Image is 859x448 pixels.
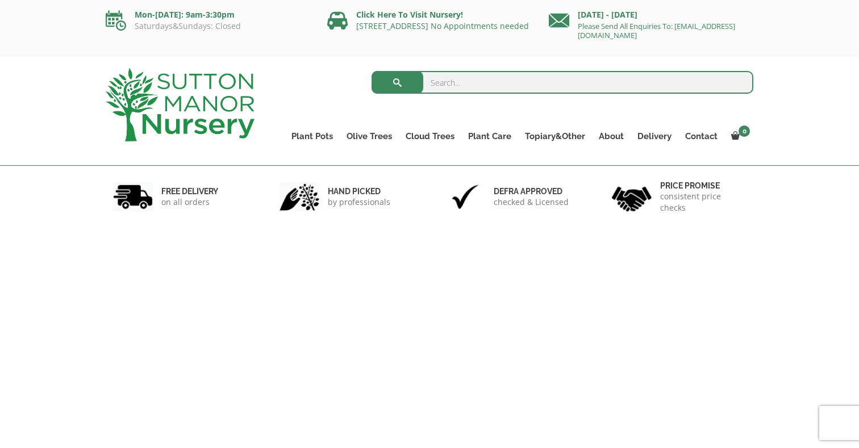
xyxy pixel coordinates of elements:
[549,8,753,22] p: [DATE] - [DATE]
[280,182,319,211] img: 2.jpg
[631,128,678,144] a: Delivery
[660,191,747,213] p: consistent price checks
[518,128,592,144] a: Topiary&Other
[106,68,255,141] img: logo
[592,128,631,144] a: About
[678,128,724,144] a: Contact
[106,8,310,22] p: Mon-[DATE]: 9am-3:30pm
[356,9,463,20] a: Click Here To Visit Nursery!
[285,128,340,144] a: Plant Pots
[372,71,754,94] input: Search...
[113,182,153,211] img: 1.jpg
[724,128,753,144] a: 0
[161,186,218,196] h6: FREE DELIVERY
[494,196,569,208] p: checked & Licensed
[660,181,747,191] h6: Price promise
[445,182,485,211] img: 3.jpg
[328,186,390,196] h6: hand picked
[399,128,461,144] a: Cloud Trees
[340,128,399,144] a: Olive Trees
[356,20,529,31] a: [STREET_ADDRESS] No Appointments needed
[739,125,750,137] span: 0
[161,196,218,208] p: on all orders
[578,21,735,40] a: Please Send All Enquiries To: [EMAIL_ADDRESS][DOMAIN_NAME]
[612,179,652,214] img: 4.jpg
[494,186,569,196] h6: Defra approved
[106,22,310,31] p: Saturdays&Sundays: Closed
[328,196,390,208] p: by professionals
[461,128,518,144] a: Plant Care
